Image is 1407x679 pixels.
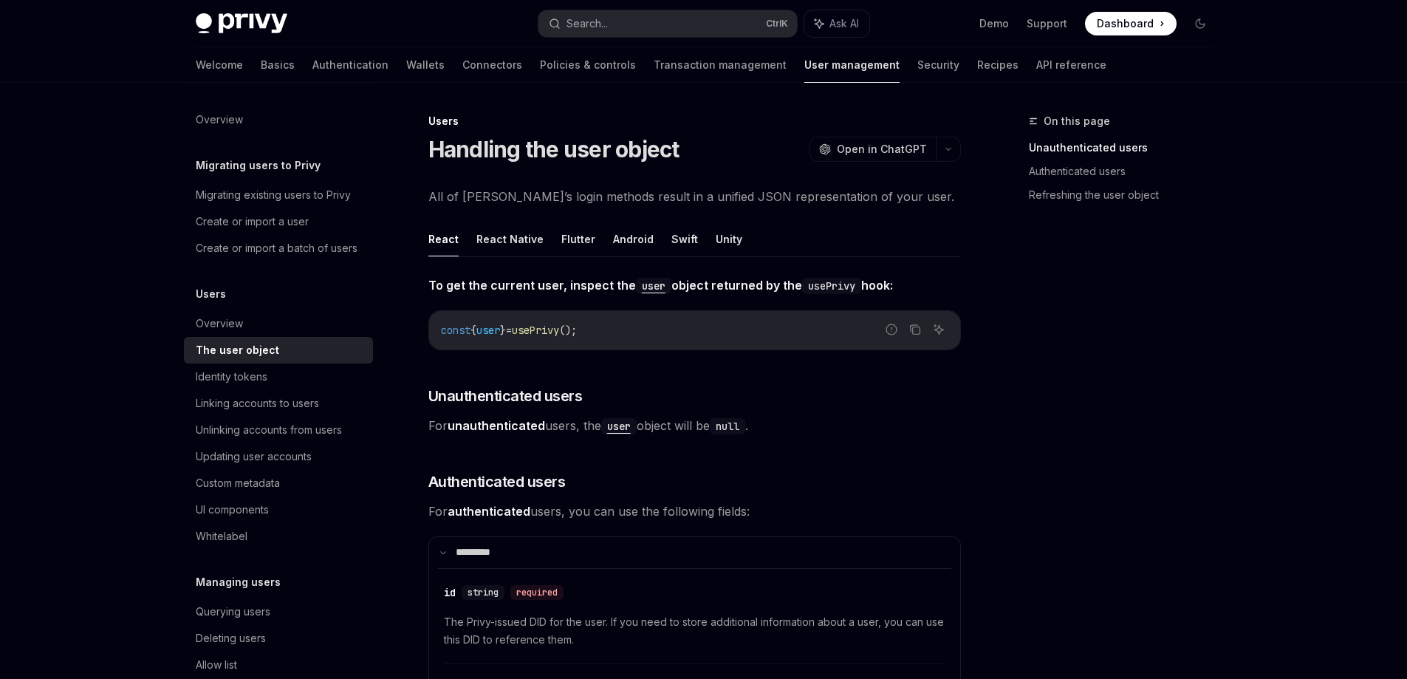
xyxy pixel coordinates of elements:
code: usePrivy [802,278,861,294]
button: React [428,222,459,256]
button: Report incorrect code [882,320,901,339]
div: Overview [196,111,243,129]
a: Unlinking accounts from users [184,417,373,443]
a: Linking accounts to users [184,390,373,417]
span: Dashboard [1097,16,1154,31]
div: Allow list [196,656,237,674]
div: Users [428,114,961,129]
a: Updating user accounts [184,443,373,470]
a: Connectors [462,47,522,83]
a: Basics [261,47,295,83]
button: Search...CtrlK [538,10,797,37]
a: Overview [184,310,373,337]
a: Transaction management [654,47,787,83]
div: Migrating existing users to Privy [196,186,351,204]
button: Open in ChatGPT [809,137,936,162]
span: string [468,587,499,598]
span: user [476,324,500,337]
span: = [506,324,512,337]
strong: unauthenticated [448,418,545,433]
span: For users, you can use the following fields: [428,501,961,522]
button: Swift [671,222,698,256]
div: Querying users [196,603,270,621]
a: User management [804,47,900,83]
a: Allow list [184,652,373,678]
span: The Privy-issued DID for the user. If you need to store additional information about a user, you ... [444,613,945,649]
button: Copy the contents from the code block [906,320,925,339]
span: const [441,324,470,337]
a: Wallets [406,47,445,83]
a: Policies & controls [540,47,636,83]
span: All of [PERSON_NAME]’s login methods result in a unified JSON representation of your user. [428,186,961,207]
a: UI components [184,497,373,523]
a: The user object [184,337,373,364]
h5: Migrating users to Privy [196,157,321,174]
div: required [510,585,564,600]
h5: Users [196,285,226,303]
a: Migrating existing users to Privy [184,182,373,208]
div: Deleting users [196,629,266,647]
button: Toggle dark mode [1188,12,1212,35]
div: id [444,585,456,600]
div: The user object [196,341,279,359]
span: usePrivy [512,324,559,337]
button: Ask AI [804,10,869,37]
strong: To get the current user, inspect the object returned by the hook: [428,278,893,293]
span: } [500,324,506,337]
div: Search... [566,15,608,33]
span: Unauthenticated users [428,386,583,406]
a: Recipes [977,47,1019,83]
a: API reference [1036,47,1106,83]
div: Unlinking accounts from users [196,421,342,439]
button: Unity [716,222,742,256]
span: Open in ChatGPT [837,142,927,157]
a: Authenticated users [1029,160,1224,183]
h5: Managing users [196,573,281,591]
a: Identity tokens [184,364,373,390]
a: Create or import a user [184,208,373,235]
span: On this page [1044,112,1110,130]
span: (); [559,324,577,337]
div: UI components [196,501,269,519]
a: Unauthenticated users [1029,136,1224,160]
button: React Native [476,222,544,256]
span: Ask AI [829,16,859,31]
div: Whitelabel [196,528,247,545]
span: For users, the object will be . [428,415,961,436]
a: Security [917,47,959,83]
strong: authenticated [448,504,530,519]
img: dark logo [196,13,287,34]
button: Ask AI [929,320,948,339]
a: user [601,418,637,433]
a: Create or import a batch of users [184,235,373,262]
code: null [710,418,745,434]
div: Linking accounts to users [196,395,319,412]
a: Deleting users [184,625,373,652]
div: Identity tokens [196,368,267,386]
div: Overview [196,315,243,332]
a: Demo [979,16,1009,31]
div: Create or import a batch of users [196,239,357,257]
a: Authentication [312,47,388,83]
a: Custom metadata [184,470,373,497]
span: Authenticated users [428,471,566,492]
button: Android [613,222,654,256]
code: user [636,278,671,294]
a: Querying users [184,598,373,625]
a: Whitelabel [184,523,373,550]
div: Custom metadata [196,474,280,492]
a: Dashboard [1085,12,1177,35]
span: { [470,324,476,337]
a: Overview [184,106,373,133]
code: user [601,418,637,434]
a: user [636,278,671,293]
div: Updating user accounts [196,448,312,465]
button: Flutter [561,222,595,256]
div: Create or import a user [196,213,309,231]
a: Refreshing the user object [1029,183,1224,207]
a: Support [1027,16,1067,31]
a: Welcome [196,47,243,83]
span: Ctrl K [766,18,788,30]
h1: Handling the user object [428,136,679,163]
